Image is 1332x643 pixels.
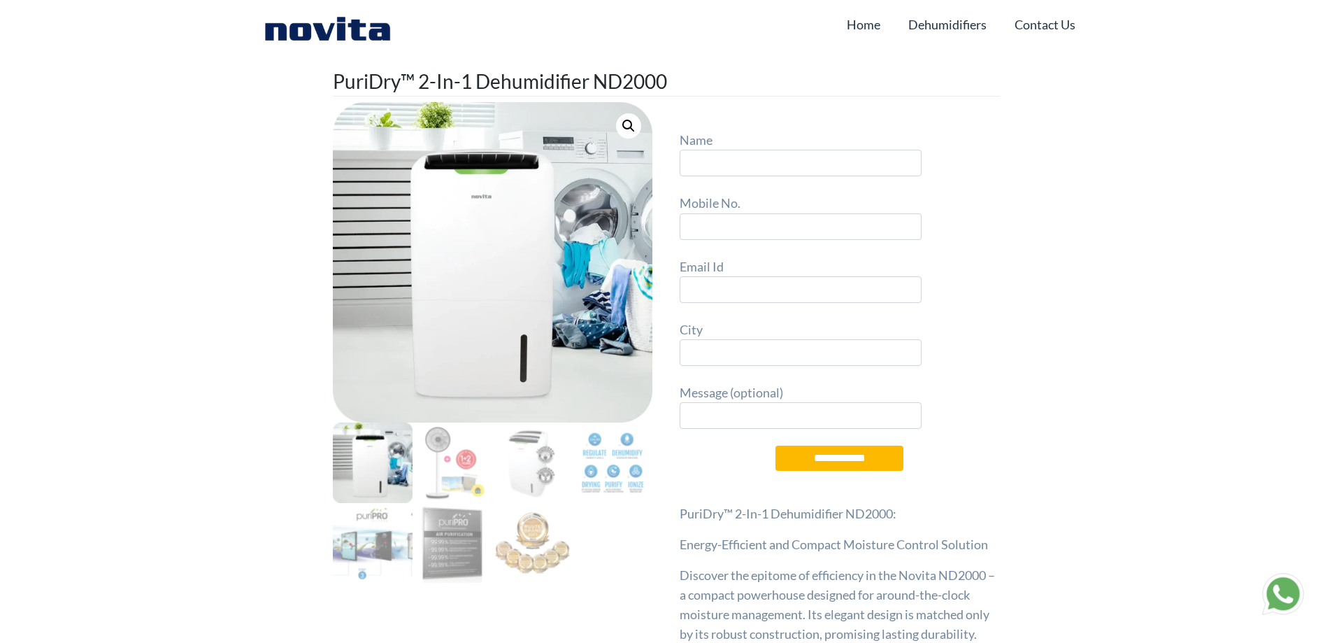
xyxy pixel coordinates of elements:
[680,130,922,176] label: Name
[680,130,1000,492] form: Contact form
[680,535,1000,554] p: Energy-Efficient and Compact Moisture Control Solution
[680,504,1000,523] p: PuriDry™ 2-In-1 Dehumidifier ND2000:
[680,383,922,429] label: Message (optional)
[847,11,880,38] a: Home
[680,257,922,303] label: Email Id
[680,150,922,176] input: Name
[492,423,572,502] img: nd2000-side_2000x-1-100x100.webp
[413,423,492,502] img: FOCR2_F2_f7af0513-1506-477d-96e7-ef609cfe8d71_2000x-1-100x100.webp
[333,423,413,502] img: nd2000-foc_2000x-1-100x100.webp
[573,423,652,502] img: pf-a1b4709d-111c-4c5c-a856-a67ba68d8dac-laundryfreshicon-1-100x100.webp
[413,503,492,583] img: 9-air-metal-plate-new_2000x-1-100x100.webp
[680,320,922,366] label: City
[333,503,413,583] img: pf-0b177303-4d2e-4498-bafd-98d03791e7d0-ND2000Filter-1-100x100.webp
[333,66,1000,97] h1: PuriDry™ 2-In-1 Dehumidifier ND2000
[908,11,987,38] a: Dehumidifiers
[680,339,922,366] input: City
[492,503,572,583] img: air_trusted-logo-2021_2000x-1-100x100.webp
[652,102,973,423] img: FOCR2_F2_f7af0513-1506-477d-96e7-ef609cfe8d71_2000x
[680,402,922,429] input: Message (optional)
[680,193,922,239] label: Mobile No.
[680,213,922,240] input: Mobile No.
[257,14,398,42] img: Novita
[680,276,922,303] input: Email Id
[1015,11,1075,38] a: Contact Us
